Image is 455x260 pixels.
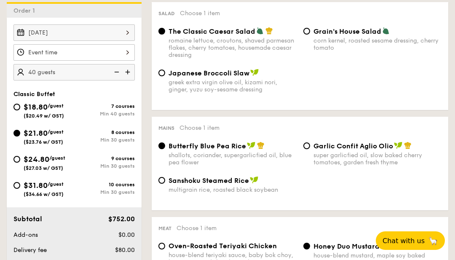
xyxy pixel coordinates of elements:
span: /guest [48,181,64,187]
img: icon-reduce.1d2dbef1.svg [110,64,122,80]
span: $80.00 [115,247,135,254]
img: icon-chef-hat.a58ddaea.svg [257,142,265,149]
span: /guest [48,103,64,109]
img: icon-chef-hat.a58ddaea.svg [404,142,412,149]
div: greek extra virgin olive oil, kizami nori, ginger, yuzu soy-sesame dressing [169,79,297,93]
div: 9 courses [74,155,135,161]
span: Order 1 [13,7,38,14]
span: $31.80 [24,181,48,190]
input: Japanese Broccoli Slawgreek extra virgin olive oil, kizami nori, ginger, yuzu soy-sesame dressing [158,70,165,76]
span: Subtotal [13,215,42,223]
img: icon-vegan.f8ff3823.svg [394,142,402,149]
div: super garlicfied oil, slow baked cherry tomatoes, garden fresh thyme [313,152,442,166]
span: Mains [158,125,174,131]
img: icon-vegan.f8ff3823.svg [250,176,258,184]
input: Oven-Roasted Teriyaki Chickenhouse-blend teriyaki sauce, baby bok choy, king oyster and shiitake ... [158,243,165,249]
input: The Classic Caesar Saladromaine lettuce, croutons, shaved parmesan flakes, cherry tomatoes, house... [158,28,165,35]
span: Salad [158,11,175,16]
span: Choose 1 item [180,10,220,17]
span: Chat with us [383,237,425,245]
span: $0.00 [118,231,135,239]
span: Classic Buffet [13,91,55,98]
span: Delivery fee [13,247,47,254]
input: Event time [13,44,135,61]
input: Number of guests [13,64,135,80]
span: /guest [48,129,64,135]
div: Min 40 guests [74,111,135,117]
div: 10 courses [74,182,135,188]
span: ($34.66 w/ GST) [24,191,64,197]
img: icon-vegetarian.fe4039eb.svg [382,27,390,35]
span: $24.80 [24,155,49,164]
div: 7 courses [74,103,135,109]
span: ($27.03 w/ GST) [24,165,63,171]
span: Choose 1 item [179,124,219,131]
span: Honey Duo Mustard Chicken [313,242,409,250]
div: shallots, coriander, supergarlicfied oil, blue pea flower [169,152,297,166]
span: ($23.76 w/ GST) [24,139,63,145]
span: Sanshoku Steamed Rice [169,177,249,185]
span: Choose 1 item [177,225,217,232]
div: Min 30 guests [74,137,135,143]
span: ($20.49 w/ GST) [24,113,64,119]
img: icon-vegan.f8ff3823.svg [250,69,259,76]
span: $18.80 [24,102,48,112]
span: $21.80 [24,129,48,138]
button: Chat with us🦙 [376,231,445,250]
input: $21.80/guest($23.76 w/ GST)8 coursesMin 30 guests [13,130,20,137]
img: icon-vegan.f8ff3823.svg [247,142,255,149]
span: Meat [158,225,171,231]
div: multigrain rice, roasted black soybean [169,186,297,193]
span: $752.00 [108,215,135,223]
span: Add-ons [13,231,38,239]
input: $24.80/guest($27.03 w/ GST)9 coursesMin 30 guests [13,156,20,163]
span: Butterfly Blue Pea Rice [169,142,246,150]
span: Oven-Roasted Teriyaki Chicken [169,242,277,250]
input: Honey Duo Mustard Chickenhouse-blend mustard, maple soy baked potato, parsley [303,243,310,249]
div: corn kernel, roasted sesame dressing, cherry tomato [313,37,442,51]
input: Grain's House Saladcorn kernel, roasted sesame dressing, cherry tomato [303,28,310,35]
img: icon-vegetarian.fe4039eb.svg [256,27,264,35]
input: Butterfly Blue Pea Riceshallots, coriander, supergarlicfied oil, blue pea flower [158,142,165,149]
span: Grain's House Salad [313,27,381,35]
div: Min 30 guests [74,189,135,195]
span: 🦙 [428,236,438,246]
input: Sanshoku Steamed Ricemultigrain rice, roasted black soybean [158,177,165,184]
input: $31.80/guest($34.66 w/ GST)10 coursesMin 30 guests [13,182,20,189]
span: The Classic Caesar Salad [169,27,255,35]
img: icon-chef-hat.a58ddaea.svg [265,27,273,35]
img: icon-add.58712e84.svg [122,64,135,80]
span: Japanese Broccoli Slaw [169,69,249,77]
div: romaine lettuce, croutons, shaved parmesan flakes, cherry tomatoes, housemade caesar dressing [169,37,297,59]
div: 8 courses [74,129,135,135]
span: Garlic Confit Aglio Olio [313,142,393,150]
input: $18.80/guest($20.49 w/ GST)7 coursesMin 40 guests [13,104,20,110]
div: Min 30 guests [74,163,135,169]
input: Garlic Confit Aglio Oliosuper garlicfied oil, slow baked cherry tomatoes, garden fresh thyme [303,142,310,149]
input: Event date [13,24,135,41]
span: /guest [49,155,65,161]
